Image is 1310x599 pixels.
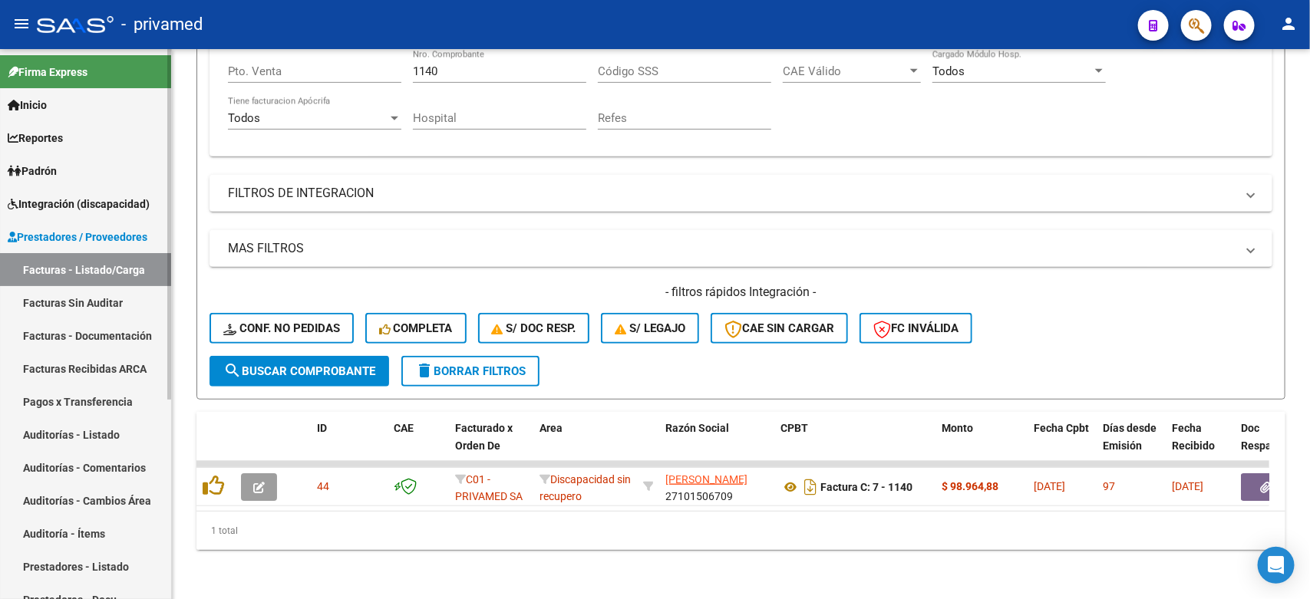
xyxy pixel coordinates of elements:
span: Completa [379,321,453,335]
mat-icon: person [1279,15,1298,33]
span: - privamed [121,8,203,41]
div: 27101506709 [665,471,768,503]
datatable-header-cell: Facturado x Orden De [449,412,533,479]
h4: - filtros rápidos Integración - [210,284,1272,301]
span: Fecha Recibido [1172,422,1215,452]
span: [DATE] [1034,480,1065,492]
span: Prestadores / Proveedores [8,229,147,245]
span: 97 [1103,480,1115,492]
span: CPBT [780,422,808,434]
span: Todos [228,111,260,125]
span: Area [540,422,563,434]
mat-icon: search [223,361,242,380]
datatable-header-cell: CAE [388,412,449,479]
datatable-header-cell: ID [311,412,388,479]
button: Completa [365,313,467,344]
span: Discapacidad sin recupero [540,473,631,503]
span: Buscar Comprobante [223,364,375,378]
span: CAE SIN CARGAR [724,321,834,335]
span: [PERSON_NAME] [665,473,747,485]
span: FC Inválida [873,321,959,335]
span: Monto [942,422,973,434]
span: Reportes [8,130,63,146]
span: Doc Respaldatoria [1241,422,1310,452]
span: S/ Doc Resp. [492,321,576,335]
span: [DATE] [1172,480,1203,492]
datatable-header-cell: Monto [935,412,1028,479]
span: Facturado x Orden De [455,422,513,452]
span: Inicio [8,97,47,114]
button: S/ legajo [601,313,699,344]
span: CAE [394,422,414,434]
strong: Factura C: 7 - 1140 [820,481,912,493]
mat-expansion-panel-header: MAS FILTROS [210,230,1272,267]
span: 44 [317,480,329,492]
span: Razón Social [665,422,729,434]
div: 1 total [196,512,1285,550]
span: Todos [932,64,965,78]
button: S/ Doc Resp. [478,313,590,344]
datatable-header-cell: Días desde Emisión [1097,412,1166,479]
mat-panel-title: FILTROS DE INTEGRACION [228,185,1236,202]
button: Buscar Comprobante [210,356,389,387]
span: Días desde Emisión [1103,422,1157,452]
span: C01 - PRIVAMED SA [455,473,523,503]
span: ID [317,422,327,434]
datatable-header-cell: Fecha Recibido [1166,412,1235,479]
span: Conf. no pedidas [223,321,340,335]
span: Borrar Filtros [415,364,526,378]
span: Fecha Cpbt [1034,422,1089,434]
datatable-header-cell: Razón Social [659,412,774,479]
i: Descargar documento [800,475,820,499]
span: CAE Válido [783,64,907,78]
mat-panel-title: MAS FILTROS [228,240,1236,257]
mat-icon: menu [12,15,31,33]
mat-icon: delete [415,361,434,380]
datatable-header-cell: Fecha Cpbt [1028,412,1097,479]
span: Firma Express [8,64,87,81]
button: CAE SIN CARGAR [711,313,848,344]
span: Integración (discapacidad) [8,196,150,212]
div: Open Intercom Messenger [1258,547,1295,584]
strong: $ 98.964,88 [942,480,998,492]
button: Conf. no pedidas [210,313,354,344]
button: Borrar Filtros [401,356,540,387]
datatable-header-cell: CPBT [774,412,935,479]
mat-expansion-panel-header: FILTROS DE INTEGRACION [210,175,1272,212]
span: S/ legajo [615,321,685,335]
datatable-header-cell: Area [533,412,637,479]
span: Padrón [8,163,57,179]
button: FC Inválida [860,313,972,344]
